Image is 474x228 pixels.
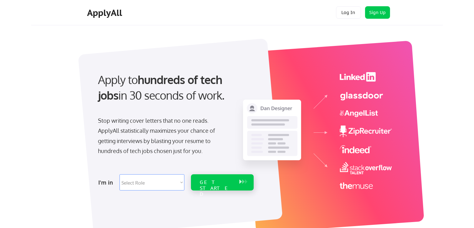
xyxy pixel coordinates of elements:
[87,7,124,18] div: ApplyAll
[98,177,116,187] div: I'm in
[98,72,251,103] div: Apply to in 30 seconds of work.
[365,6,390,19] button: Sign Up
[336,6,361,19] button: Log In
[200,179,233,197] div: GET STARTED
[98,72,225,102] strong: hundreds of tech jobs
[98,116,226,156] div: Stop writing cover letters that no one reads. ApplyAll statistically maximizes your chance of get...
